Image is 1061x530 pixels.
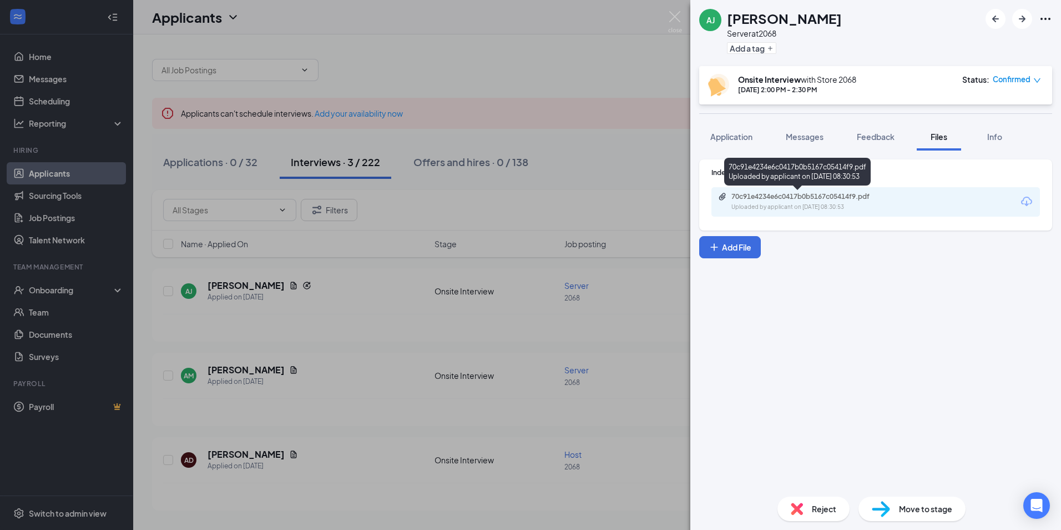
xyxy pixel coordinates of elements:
[724,158,871,186] div: 70c91e4234e6c0417b0b5167c05414f9.pdf Uploaded by applicant on [DATE] 08:30:53
[727,42,776,54] button: PlusAdd a tag
[718,192,898,212] a: Paperclip70c91e4234e6c0417b0b5167c05414f9.pdfUploaded by applicant on [DATE] 08:30:53
[1015,12,1029,26] svg: ArrowRight
[767,45,774,52] svg: Plus
[718,192,727,201] svg: Paperclip
[993,74,1030,85] span: Confirmed
[812,503,836,515] span: Reject
[731,203,898,212] div: Uploaded by applicant on [DATE] 08:30:53
[727,9,842,28] h1: [PERSON_NAME]
[1020,195,1033,208] svg: Download
[709,242,720,253] svg: Plus
[857,132,895,142] span: Feedback
[987,132,1002,142] span: Info
[731,192,887,201] div: 70c91e4234e6c0417b0b5167c05414f9.pdf
[699,236,761,258] button: Add FilePlus
[899,503,952,515] span: Move to stage
[786,132,823,142] span: Messages
[738,74,856,85] div: with Store 2068
[962,74,989,85] div: Status :
[989,12,1002,26] svg: ArrowLeftNew
[1023,492,1050,519] div: Open Intercom Messenger
[727,28,842,39] div: Server at 2068
[931,132,947,142] span: Files
[1012,9,1032,29] button: ArrowRight
[1039,12,1052,26] svg: Ellipses
[706,14,715,26] div: AJ
[986,9,1006,29] button: ArrowLeftNew
[738,74,801,84] b: Onsite Interview
[711,168,1040,177] div: Indeed Resume
[1033,77,1041,84] span: down
[710,132,752,142] span: Application
[738,85,856,94] div: [DATE] 2:00 PM - 2:30 PM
